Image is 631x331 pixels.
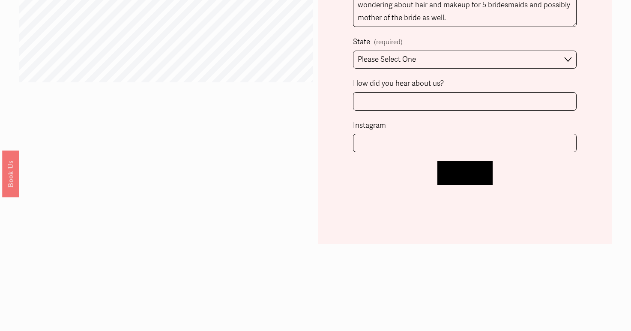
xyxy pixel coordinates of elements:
a: Book Us [2,150,19,197]
span: (required) [374,36,403,48]
span: Instagram [353,119,386,132]
span: How did you hear about us? [353,77,444,90]
span: State [353,36,370,49]
select: State [353,51,577,69]
span: Let's Chat! [447,169,482,178]
button: Let's Chat!Let's Chat! [437,161,492,185]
